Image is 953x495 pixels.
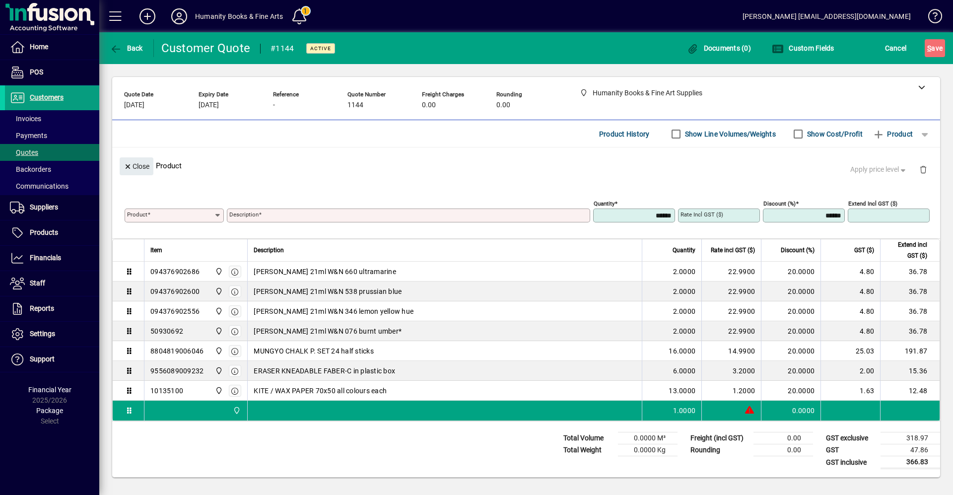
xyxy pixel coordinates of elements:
[673,286,696,296] span: 2.0000
[761,341,820,361] td: 20.0000
[5,296,99,321] a: Reports
[820,341,880,361] td: 25.03
[163,7,195,25] button: Profile
[850,164,908,175] span: Apply price level
[10,182,68,190] span: Communications
[708,366,755,376] div: 3.2000
[708,286,755,296] div: 22.9900
[107,39,145,57] button: Back
[124,158,149,175] span: Close
[150,306,200,316] div: 094376902556
[683,129,776,139] label: Show Line Volumes/Weights
[881,432,940,444] td: 318.97
[708,346,755,356] div: 14.9900
[212,365,224,376] span: Humanity Books & Fine Art Supplies
[881,444,940,456] td: 47.86
[880,301,940,321] td: 36.78
[30,355,55,363] span: Support
[848,200,897,207] mat-label: Extend incl GST ($)
[5,246,99,271] a: Financials
[761,282,820,301] td: 20.0000
[30,228,58,236] span: Products
[229,211,259,218] mat-label: Description
[10,115,41,123] span: Invoices
[5,127,99,144] a: Payments
[10,132,47,140] span: Payments
[821,432,881,444] td: GST exclusive
[117,161,156,170] app-page-header-button: Close
[618,432,678,444] td: 0.0000 M³
[880,321,940,341] td: 36.78
[854,245,874,256] span: GST ($)
[820,381,880,401] td: 1.63
[669,346,695,356] span: 16.0000
[599,126,650,142] span: Product History
[310,45,331,52] span: Active
[820,361,880,381] td: 2.00
[761,321,820,341] td: 20.0000
[558,432,618,444] td: Total Volume
[805,129,863,139] label: Show Cost/Profit
[161,40,251,56] div: Customer Quote
[150,245,162,256] span: Item
[927,44,931,52] span: S
[5,271,99,296] a: Staff
[681,211,723,218] mat-label: Rate incl GST ($)
[254,245,284,256] span: Description
[684,39,753,57] button: Documents (0)
[761,262,820,282] td: 20.0000
[30,279,45,287] span: Staff
[120,157,153,175] button: Close
[761,381,820,401] td: 20.0000
[911,157,935,181] button: Delete
[5,195,99,220] a: Suppliers
[769,39,837,57] button: Custom Fields
[99,39,154,57] app-page-header-button: Back
[150,366,204,376] div: 9556089009232
[781,245,815,256] span: Discount (%)
[5,347,99,372] a: Support
[761,301,820,321] td: 20.0000
[150,386,183,396] div: 10135100
[881,456,940,469] td: 366.83
[673,366,696,376] span: 6.0000
[271,41,294,57] div: #1144
[150,286,200,296] div: 094376902600
[199,101,219,109] span: [DATE]
[30,203,58,211] span: Suppliers
[880,341,940,361] td: 191.87
[30,43,48,51] span: Home
[124,101,144,109] span: [DATE]
[880,262,940,282] td: 36.78
[10,148,38,156] span: Quotes
[846,161,912,179] button: Apply price level
[30,330,55,338] span: Settings
[708,386,755,396] div: 1.2000
[212,286,224,297] span: Humanity Books & Fine Art Supplies
[254,366,395,376] span: ERASER KNEADABLE FABER-C in plastic box
[761,401,820,421] td: 0.0000
[254,326,402,336] span: [PERSON_NAME] 21ml W&N 076 burnt umber*
[885,40,907,56] span: Cancel
[594,200,614,207] mat-label: Quantity
[5,144,99,161] a: Quotes
[883,39,909,57] button: Cancel
[763,200,796,207] mat-label: Discount (%)
[686,44,751,52] span: Documents (0)
[673,406,696,416] span: 1.0000
[212,385,224,396] span: Humanity Books & Fine Art Supplies
[880,282,940,301] td: 36.78
[925,39,945,57] button: Save
[150,267,200,277] div: 094376902686
[669,386,695,396] span: 13.0000
[230,405,242,416] span: Humanity Books & Fine Art Supplies
[347,101,363,109] span: 1144
[212,346,224,356] span: Humanity Books & Fine Art Supplies
[753,444,813,456] td: 0.00
[254,286,402,296] span: [PERSON_NAME] 21ml W&N 538 prussian blue
[761,361,820,381] td: 20.0000
[212,266,224,277] span: Humanity Books & Fine Art Supplies
[127,211,147,218] mat-label: Product
[5,161,99,178] a: Backorders
[132,7,163,25] button: Add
